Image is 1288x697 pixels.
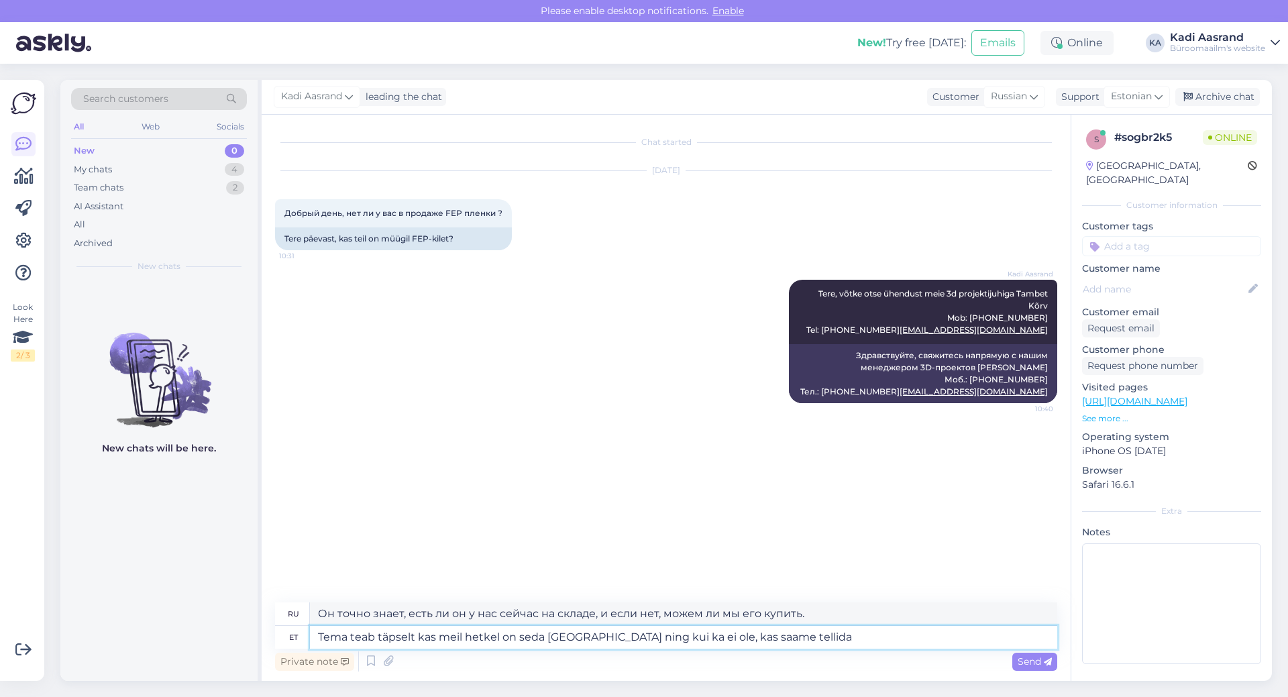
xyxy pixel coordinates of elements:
b: New! [857,36,886,49]
div: 2 [226,181,244,195]
p: New chats will be here. [102,441,216,455]
p: Customer tags [1082,219,1261,233]
div: All [74,218,85,231]
div: Büroomaailm's website [1170,43,1265,54]
a: [URL][DOMAIN_NAME] [1082,395,1187,407]
p: Safari 16.6.1 [1082,478,1261,492]
p: Customer phone [1082,343,1261,357]
p: Browser [1082,464,1261,478]
div: Private note [275,653,354,671]
span: Tere, võtke otse ühendust meie 3d projektijuhiga Tambet Kõrv Mob: [PHONE_NUMBER] Tel: [PHONE_NUMBER] [806,288,1050,335]
div: My chats [74,163,112,176]
div: leading the chat [360,90,442,104]
div: Customer [927,90,979,104]
div: Extra [1082,505,1261,517]
a: Kadi AasrandBüroomaailm's website [1170,32,1280,54]
div: [DATE] [275,164,1057,176]
span: Estonian [1111,89,1152,104]
div: Try free [DATE]: [857,35,966,51]
p: Visited pages [1082,380,1261,394]
div: Look Here [11,301,35,362]
div: Archived [74,237,113,250]
div: # sogbr2k5 [1114,129,1203,146]
span: Russian [991,89,1027,104]
div: Chat started [275,136,1057,148]
div: Team chats [74,181,123,195]
span: Enable [708,5,748,17]
span: s [1094,134,1099,144]
div: Tere päevast, kas teil on müügil FEP-kilet? [275,227,512,250]
div: KA [1146,34,1165,52]
p: Operating system [1082,430,1261,444]
p: Notes [1082,525,1261,539]
div: New [74,144,95,158]
button: Emails [971,30,1024,56]
span: Kadi Aasrand [281,89,342,104]
div: Online [1040,31,1114,55]
span: Kadi Aasrand [1003,269,1053,279]
img: No chats [60,309,258,429]
div: ru [288,602,299,625]
div: 0 [225,144,244,158]
p: Customer email [1082,305,1261,319]
div: Web [139,118,162,136]
div: Support [1056,90,1099,104]
textarea: Он точно знает, есть ли он у нас сейчас на складе, и если нет, можем ли мы его купить. [310,602,1057,625]
input: Add a tag [1082,236,1261,256]
div: 4 [225,163,244,176]
div: Request phone number [1082,357,1203,375]
img: Askly Logo [11,91,36,116]
span: Send [1018,655,1052,667]
p: Customer name [1082,262,1261,276]
div: Request email [1082,319,1160,337]
a: [EMAIL_ADDRESS][DOMAIN_NAME] [900,325,1048,335]
div: Socials [214,118,247,136]
div: All [71,118,87,136]
p: iPhone OS [DATE] [1082,444,1261,458]
span: Добрый день, нет ли у вас в продаже FEP пленки ? [284,208,502,218]
span: 10:40 [1003,404,1053,414]
div: AI Assistant [74,200,123,213]
textarea: Tema teab täpselt kas meil hetkel on seda [GEOGRAPHIC_DATA] ning kui ka ei ole, kas saame tellida [310,626,1057,649]
div: Archive chat [1175,88,1260,106]
span: 10:31 [279,251,329,261]
a: [EMAIL_ADDRESS][DOMAIN_NAME] [900,386,1048,396]
span: Online [1203,130,1257,145]
span: New chats [138,260,180,272]
span: Search customers [83,92,168,106]
div: Customer information [1082,199,1261,211]
div: [GEOGRAPHIC_DATA], [GEOGRAPHIC_DATA] [1086,159,1248,187]
div: 2 / 3 [11,350,35,362]
div: Здравствуйте, свяжитесь напрямую с нашим менеджером 3D-проектов [PERSON_NAME] Моб.: [PHONE_NUMBER... [789,344,1057,403]
p: See more ... [1082,413,1261,425]
div: Kadi Aasrand [1170,32,1265,43]
input: Add name [1083,282,1246,297]
div: et [289,626,298,649]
